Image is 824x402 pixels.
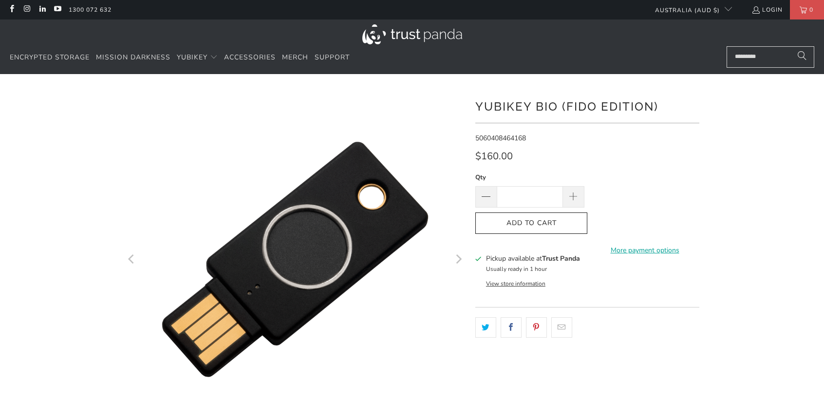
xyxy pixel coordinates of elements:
[475,172,584,183] label: Qty
[96,46,170,69] a: Mission Darkness
[486,265,547,273] small: Usually ready in 1 hour
[475,134,526,143] span: 5060408464168
[282,46,308,69] a: Merch
[475,212,587,234] button: Add to Cart
[486,253,580,264] h3: Pickup available at
[22,6,31,14] a: Trust Panda Australia on Instagram
[10,46,350,69] nav: Translation missing: en.navigation.header.main_nav
[501,317,522,338] a: Share this on Facebook
[10,53,90,62] span: Encrypted Storage
[790,46,814,68] button: Search
[38,6,46,14] a: Trust Panda Australia on LinkedIn
[96,53,170,62] span: Mission Darkness
[486,280,545,287] button: View store information
[224,53,276,62] span: Accessories
[7,6,16,14] a: Trust Panda Australia on Facebook
[282,53,308,62] span: Merch
[475,317,496,338] a: Share this on Twitter
[177,53,207,62] span: YubiKey
[53,6,61,14] a: Trust Panda Australia on YouTube
[542,254,580,263] b: Trust Panda
[315,53,350,62] span: Support
[727,46,814,68] input: Search...
[526,317,547,338] a: Share this on Pinterest
[10,46,90,69] a: Encrypted Storage
[475,96,699,115] h1: YubiKey Bio (FIDO Edition)
[751,4,783,15] a: Login
[590,245,699,256] a: More payment options
[177,46,218,69] summary: YubiKey
[69,4,112,15] a: 1300 072 632
[551,317,572,338] a: Email this to a friend
[475,150,513,163] span: $160.00
[315,46,350,69] a: Support
[224,46,276,69] a: Accessories
[486,219,577,228] span: Add to Cart
[362,24,462,44] img: Trust Panda Australia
